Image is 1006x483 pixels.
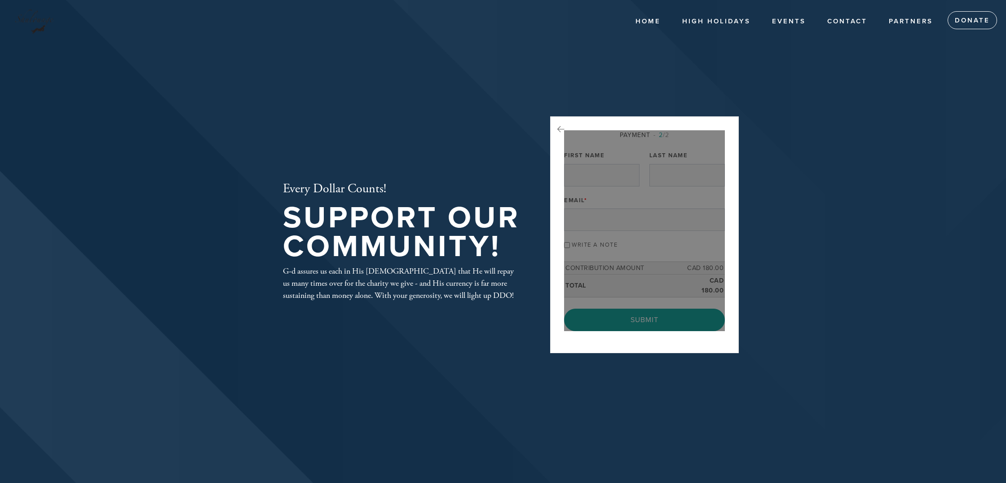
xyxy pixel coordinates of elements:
img: Shulounge%20Logo%20HQ%20%28no%20background%29.png [13,4,55,37]
a: High Holidays [675,13,757,30]
a: Donate [948,11,997,29]
h2: Every Dollar Counts! [283,182,521,197]
a: Contact [821,13,874,30]
a: Events [765,13,812,30]
a: Home [629,13,667,30]
a: Partners [882,13,940,30]
div: G-d assures us each in His [DEMOGRAPHIC_DATA] that He will repay us many times over for the chari... [283,265,521,301]
h1: Support our Community! [283,204,521,261]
